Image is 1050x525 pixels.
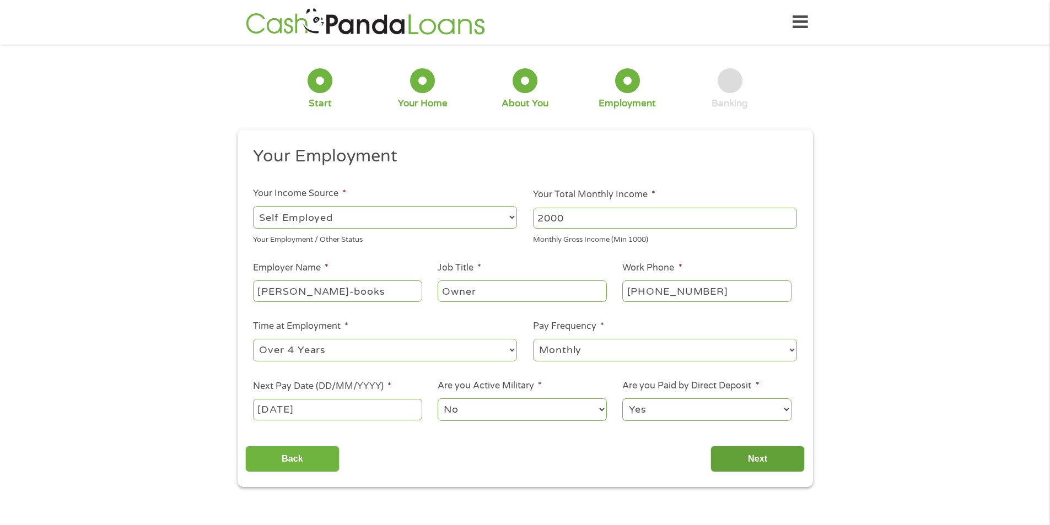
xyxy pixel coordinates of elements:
div: Your Employment / Other Status [253,231,517,246]
img: GetLoanNow Logo [243,7,488,38]
label: Next Pay Date (DD/MM/YYYY) [253,381,391,392]
label: Pay Frequency [533,321,604,332]
label: Are you Paid by Direct Deposit [622,380,759,392]
input: Walmart [253,280,422,301]
input: Back [245,446,340,473]
label: Job Title [438,262,481,274]
label: Work Phone [622,262,682,274]
div: Employment [599,98,656,110]
label: Employer Name [253,262,329,274]
input: (231) 754-4010 [622,280,791,301]
input: 1800 [533,208,797,229]
label: Your Total Monthly Income [533,189,655,201]
input: Cashier [438,280,606,301]
div: About You [502,98,548,110]
div: Monthly Gross Income (Min 1000) [533,231,797,246]
label: Are you Active Military [438,380,542,392]
h2: Your Employment [253,145,789,167]
input: Use the arrow keys to pick a date [253,399,422,420]
label: Your Income Source [253,188,346,199]
div: Banking [712,98,748,110]
input: Next [710,446,805,473]
div: Start [309,98,332,110]
label: Time at Employment [253,321,348,332]
div: Your Home [398,98,448,110]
